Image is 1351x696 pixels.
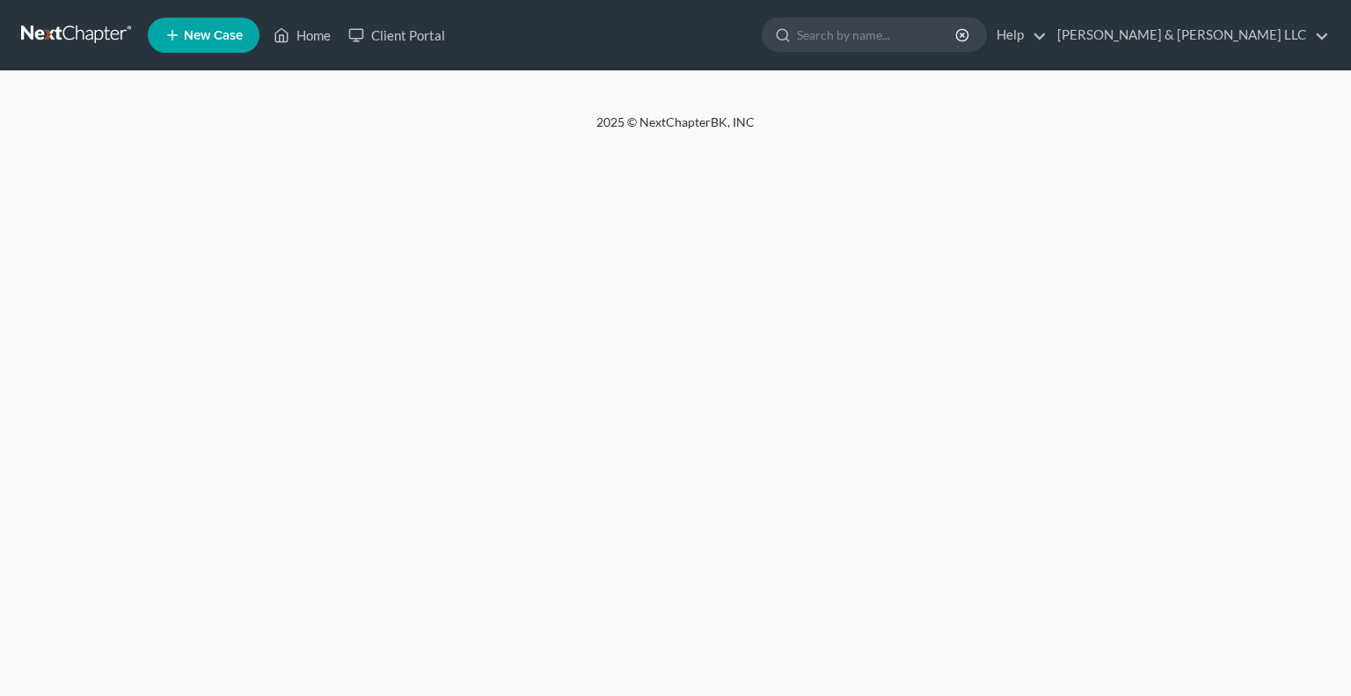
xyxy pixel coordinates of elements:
[1048,19,1329,51] a: [PERSON_NAME] & [PERSON_NAME] LLC
[340,19,454,51] a: Client Portal
[184,29,243,42] span: New Case
[988,19,1047,51] a: Help
[174,114,1177,145] div: 2025 © NextChapterBK, INC
[265,19,340,51] a: Home
[797,18,958,51] input: Search by name...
